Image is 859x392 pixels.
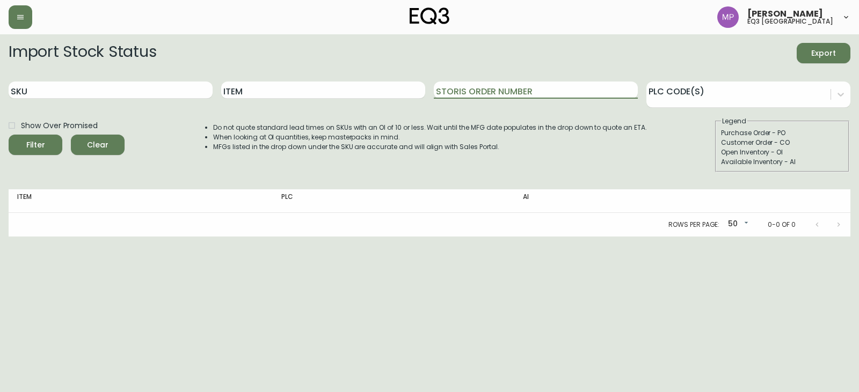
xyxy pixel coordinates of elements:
[721,138,843,147] div: Customer Order - CO
[9,43,156,63] h2: Import Stock Status
[668,220,719,230] p: Rows per page:
[213,142,647,152] li: MFGs listed in the drop down under the SKU are accurate and will align with Sales Portal.
[21,120,98,131] span: Show Over Promised
[721,128,843,138] div: Purchase Order - PO
[721,147,843,157] div: Open Inventory - OI
[724,216,751,233] div: 50
[213,132,647,142] li: When looking at OI quantities, keep masterpacks in mind.
[768,220,796,230] p: 0-0 of 0
[273,189,514,213] th: PLC
[9,135,62,155] button: Filter
[747,18,833,25] h5: eq3 [GEOGRAPHIC_DATA]
[805,47,842,60] span: Export
[79,138,116,152] span: Clear
[717,6,739,28] img: 898fb1fef72bdc68defcae31627d8d29
[721,157,843,167] div: Available Inventory - AI
[721,116,747,126] legend: Legend
[9,189,273,213] th: Item
[514,189,707,213] th: AI
[26,138,45,152] div: Filter
[213,123,647,132] li: Do not quote standard lead times on SKUs with an OI of 10 or less. Wait until the MFG date popula...
[410,8,449,25] img: logo
[71,135,125,155] button: Clear
[797,43,850,63] button: Export
[747,10,823,18] span: [PERSON_NAME]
